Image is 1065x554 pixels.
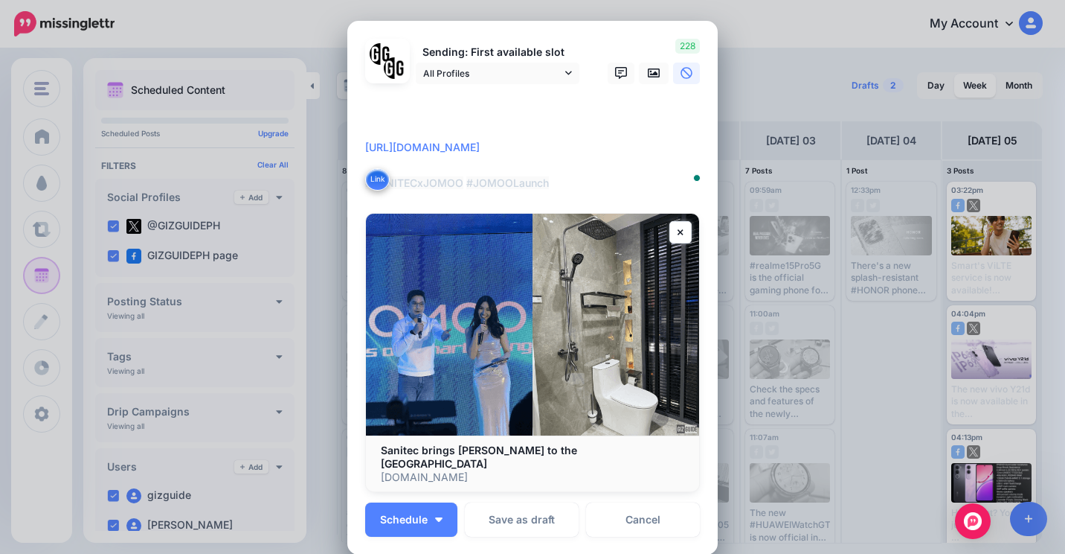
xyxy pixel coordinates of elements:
span: Schedule [380,515,428,525]
span: 228 [675,39,700,54]
textarea: To enrich screen reader interactions, please activate Accessibility in Grammarly extension settings [365,103,707,192]
img: JT5sWCfR-79925.png [384,57,405,79]
a: All Profiles [416,63,579,84]
p: [DOMAIN_NAME] [381,471,684,484]
img: arrow-down-white.png [435,518,443,522]
a: Cancel [586,503,700,537]
p: Sending: First available slot [416,44,579,61]
button: Save as draft [465,503,579,537]
img: 353459792_649996473822713_4483302954317148903_n-bsa138318.png [370,43,391,65]
img: Sanitec brings JOMOO to the Philippines [366,214,699,436]
button: Link [365,168,390,191]
b: Sanitec brings [PERSON_NAME] to the [GEOGRAPHIC_DATA] [381,444,577,470]
span: All Profiles [423,66,562,81]
button: Schedule [365,503,457,537]
div: Open Intercom Messenger [955,503,991,539]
